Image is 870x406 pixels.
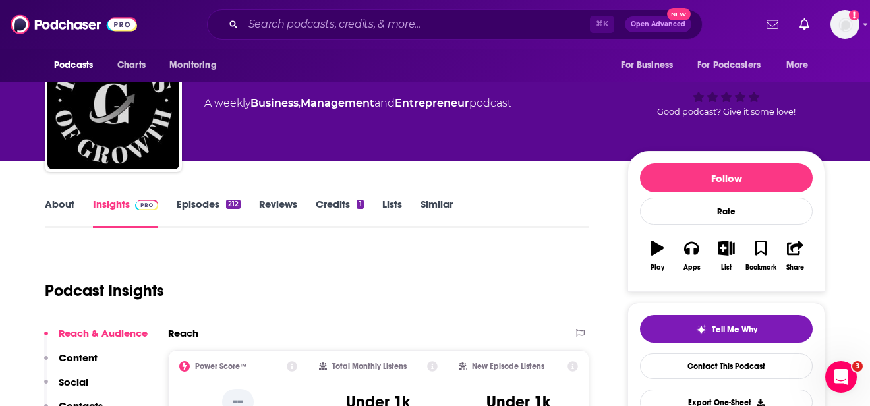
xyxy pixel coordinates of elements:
[689,53,780,78] button: open menu
[45,53,110,78] button: open menu
[625,16,691,32] button: Open AdvancedNew
[712,324,757,335] span: Tell Me Why
[721,264,732,272] div: List
[786,264,804,272] div: Share
[745,264,776,272] div: Bookmark
[332,362,407,371] h2: Total Monthly Listens
[640,315,813,343] button: tell me why sparkleTell Me Why
[420,198,453,228] a: Similar
[612,53,689,78] button: open menu
[207,9,703,40] div: Search podcasts, credits, & more...
[761,13,784,36] a: Show notifications dropdown
[109,53,154,78] a: Charts
[45,198,74,228] a: About
[243,14,590,35] input: Search podcasts, credits, & more...
[640,163,813,192] button: Follow
[830,10,859,39] span: Logged in as aridings
[852,361,863,372] span: 3
[395,97,469,109] a: Entrepreneur
[640,198,813,225] div: Rate
[657,107,796,117] span: Good podcast? Give it some love!
[45,281,164,301] h1: Podcast Insights
[226,200,241,209] div: 212
[135,200,158,210] img: Podchaser Pro
[59,351,98,364] p: Content
[59,327,148,339] p: Reach & Audience
[627,47,825,129] div: Good podcast? Give it some love!
[825,361,857,393] iframe: Intercom live chat
[11,12,137,37] img: Podchaser - Follow, Share and Rate Podcasts
[382,198,402,228] a: Lists
[316,198,363,228] a: Credits1
[830,10,859,39] img: User Profile
[777,53,825,78] button: open menu
[168,327,198,339] h2: Reach
[44,327,148,351] button: Reach & Audience
[794,13,815,36] a: Show notifications dropdown
[640,353,813,379] a: Contact This Podcast
[250,97,299,109] a: Business
[160,53,233,78] button: open menu
[117,56,146,74] span: Charts
[59,376,88,388] p: Social
[849,10,859,20] svg: Add a profile image
[301,97,374,109] a: Management
[259,198,297,228] a: Reviews
[631,21,685,28] span: Open Advanced
[621,56,673,74] span: For Business
[667,8,691,20] span: New
[590,16,614,33] span: ⌘ K
[651,264,664,272] div: Play
[195,362,246,371] h2: Power Score™
[697,56,761,74] span: For Podcasters
[93,198,158,228] a: InsightsPodchaser Pro
[683,264,701,272] div: Apps
[44,351,98,376] button: Content
[204,96,511,111] div: A weekly podcast
[778,232,813,279] button: Share
[472,362,544,371] h2: New Episode Listens
[47,38,179,169] img: The Goats of Growth
[299,97,301,109] span: ,
[786,56,809,74] span: More
[357,200,363,209] div: 1
[640,232,674,279] button: Play
[169,56,216,74] span: Monitoring
[44,376,88,400] button: Social
[709,232,743,279] button: List
[830,10,859,39] button: Show profile menu
[743,232,778,279] button: Bookmark
[54,56,93,74] span: Podcasts
[674,232,709,279] button: Apps
[177,198,241,228] a: Episodes212
[374,97,395,109] span: and
[696,324,707,335] img: tell me why sparkle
